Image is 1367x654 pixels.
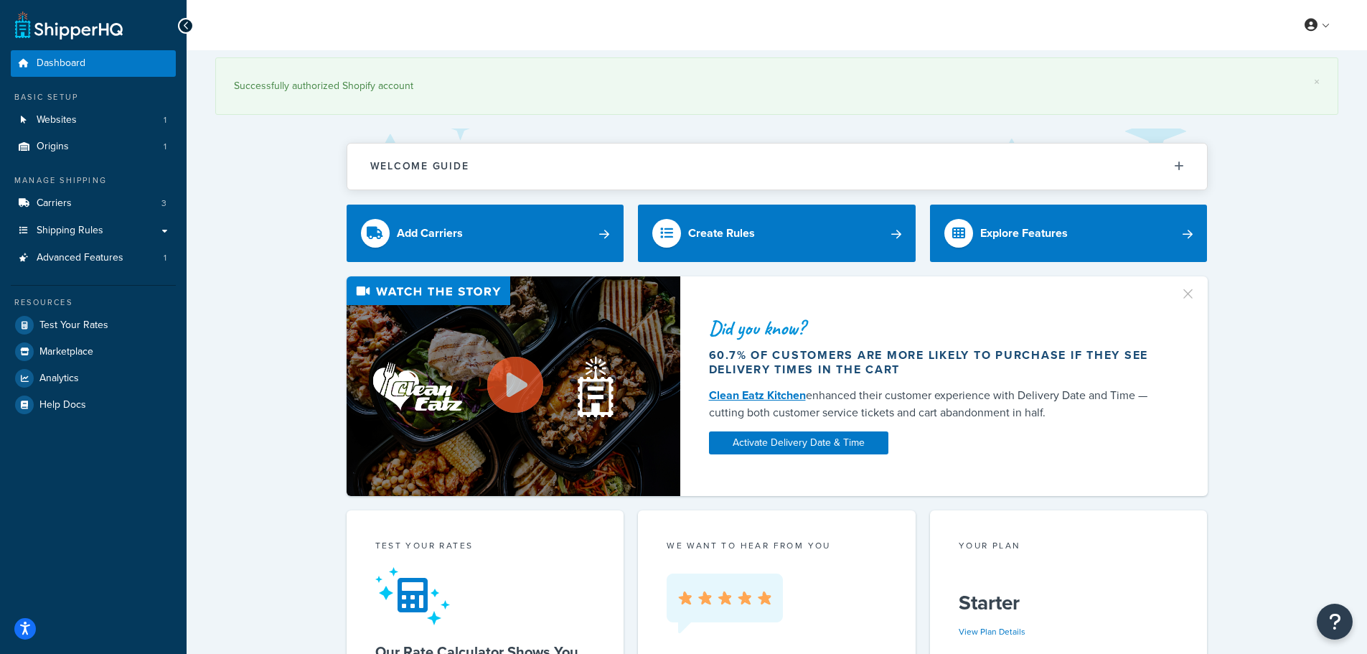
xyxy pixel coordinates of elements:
[11,339,176,365] a: Marketplace
[347,205,624,262] a: Add Carriers
[1317,604,1353,640] button: Open Resource Center
[39,346,93,358] span: Marketplace
[1314,76,1320,88] a: ×
[11,365,176,391] a: Analytics
[164,114,166,126] span: 1
[11,190,176,217] li: Carriers
[709,431,888,454] a: Activate Delivery Date & Time
[11,245,176,271] a: Advanced Features1
[11,91,176,103] div: Basic Setup
[11,296,176,309] div: Resources
[11,218,176,244] a: Shipping Rules
[37,252,123,264] span: Advanced Features
[688,223,755,243] div: Create Rules
[11,245,176,271] li: Advanced Features
[347,144,1207,189] button: Welcome Guide
[397,223,463,243] div: Add Carriers
[37,225,103,237] span: Shipping Rules
[37,57,85,70] span: Dashboard
[980,223,1068,243] div: Explore Features
[709,387,1162,421] div: enhanced their customer experience with Delivery Date and Time — cutting both customer service ti...
[959,625,1025,638] a: View Plan Details
[347,276,680,497] img: Video thumbnail
[11,312,176,338] a: Test Your Rates
[37,114,77,126] span: Websites
[39,319,108,332] span: Test Your Rates
[709,348,1162,377] div: 60.7% of customers are more likely to purchase if they see delivery times in the cart
[375,539,596,556] div: Test your rates
[37,197,72,210] span: Carriers
[234,76,1320,96] div: Successfully authorized Shopify account
[959,592,1179,615] h5: Starter
[11,392,176,418] a: Help Docs
[39,399,86,411] span: Help Docs
[709,318,1162,338] div: Did you know?
[164,252,166,264] span: 1
[11,107,176,134] li: Websites
[11,174,176,187] div: Manage Shipping
[709,387,806,403] a: Clean Eatz Kitchen
[930,205,1208,262] a: Explore Features
[37,141,69,153] span: Origins
[11,134,176,160] a: Origins1
[39,373,79,385] span: Analytics
[11,107,176,134] a: Websites1
[959,539,1179,556] div: Your Plan
[164,141,166,153] span: 1
[11,190,176,217] a: Carriers3
[11,134,176,160] li: Origins
[370,161,469,172] h2: Welcome Guide
[667,539,887,552] p: we want to hear from you
[11,50,176,77] a: Dashboard
[638,205,916,262] a: Create Rules
[161,197,166,210] span: 3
